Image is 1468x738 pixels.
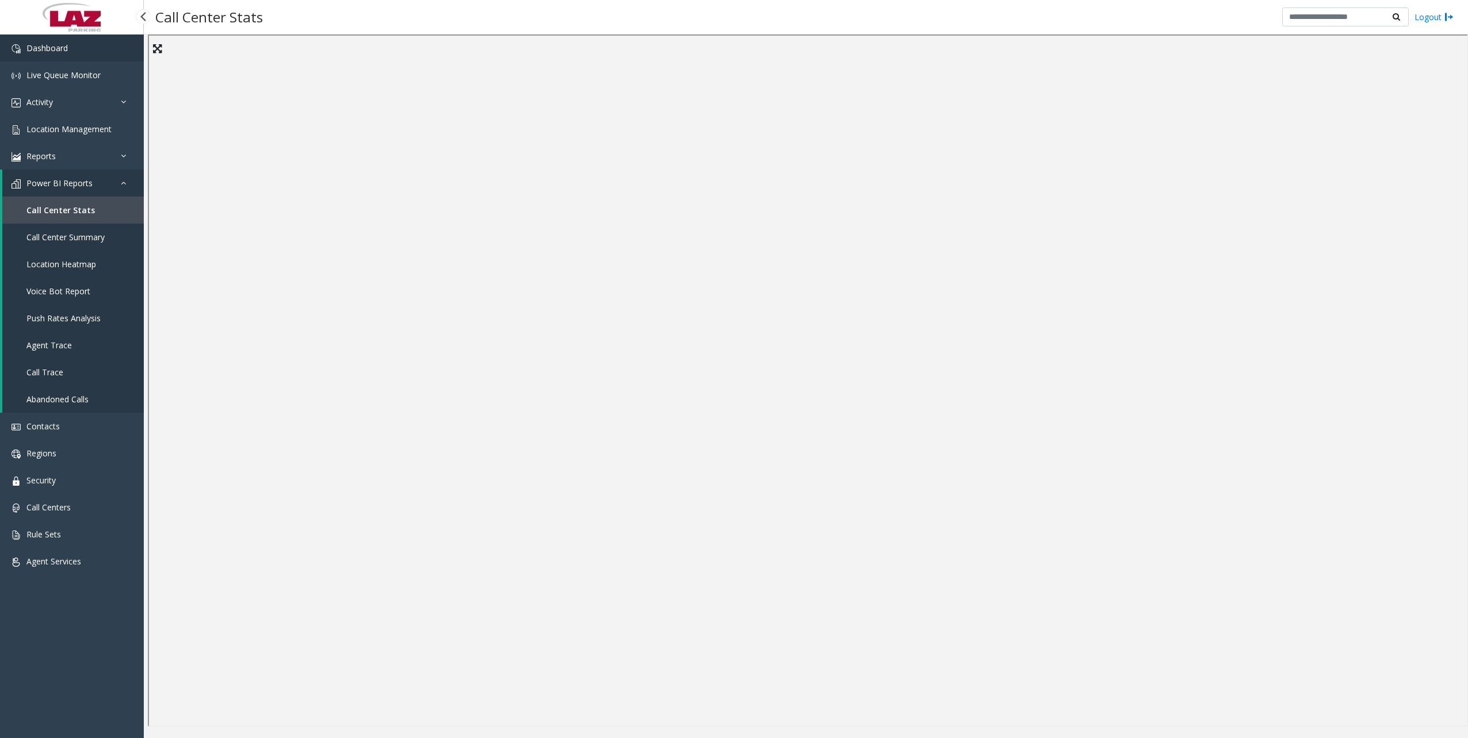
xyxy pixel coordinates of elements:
[1444,11,1454,23] img: logout
[26,421,60,432] span: Contacts
[26,502,71,513] span: Call Centers
[12,531,21,540] img: 'icon'
[26,475,56,486] span: Security
[26,151,56,162] span: Reports
[2,170,144,197] a: Power BI Reports
[26,556,81,567] span: Agent Services
[12,152,21,162] img: 'icon'
[2,305,144,332] a: Push Rates Analysis
[26,259,96,270] span: Location Heatmap
[12,179,21,189] img: 'icon'
[26,286,90,297] span: Voice Bot Report
[26,43,68,53] span: Dashboard
[26,340,72,351] span: Agent Trace
[2,359,144,386] a: Call Trace
[2,251,144,278] a: Location Heatmap
[150,3,269,31] h3: Call Center Stats
[12,503,21,513] img: 'icon'
[12,44,21,53] img: 'icon'
[12,98,21,107] img: 'icon'
[26,178,93,189] span: Power BI Reports
[12,476,21,486] img: 'icon'
[26,70,101,80] span: Live Queue Monitor
[26,97,53,107] span: Activity
[26,232,105,243] span: Call Center Summary
[12,422,21,432] img: 'icon'
[2,278,144,305] a: Voice Bot Report
[1415,11,1454,23] a: Logout
[12,125,21,134] img: 'icon'
[2,197,144,224] a: Call Center Stats
[2,332,144,359] a: Agent Trace
[2,386,144,413] a: Abandoned Calls
[26,124,112,134] span: Location Management
[2,224,144,251] a: Call Center Summary
[26,394,89,405] span: Abandoned Calls
[26,367,63,378] span: Call Trace
[26,205,95,216] span: Call Center Stats
[12,449,21,459] img: 'icon'
[26,529,61,540] span: Rule Sets
[26,448,56,459] span: Regions
[12,558,21,567] img: 'icon'
[26,313,101,324] span: Push Rates Analysis
[12,71,21,80] img: 'icon'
